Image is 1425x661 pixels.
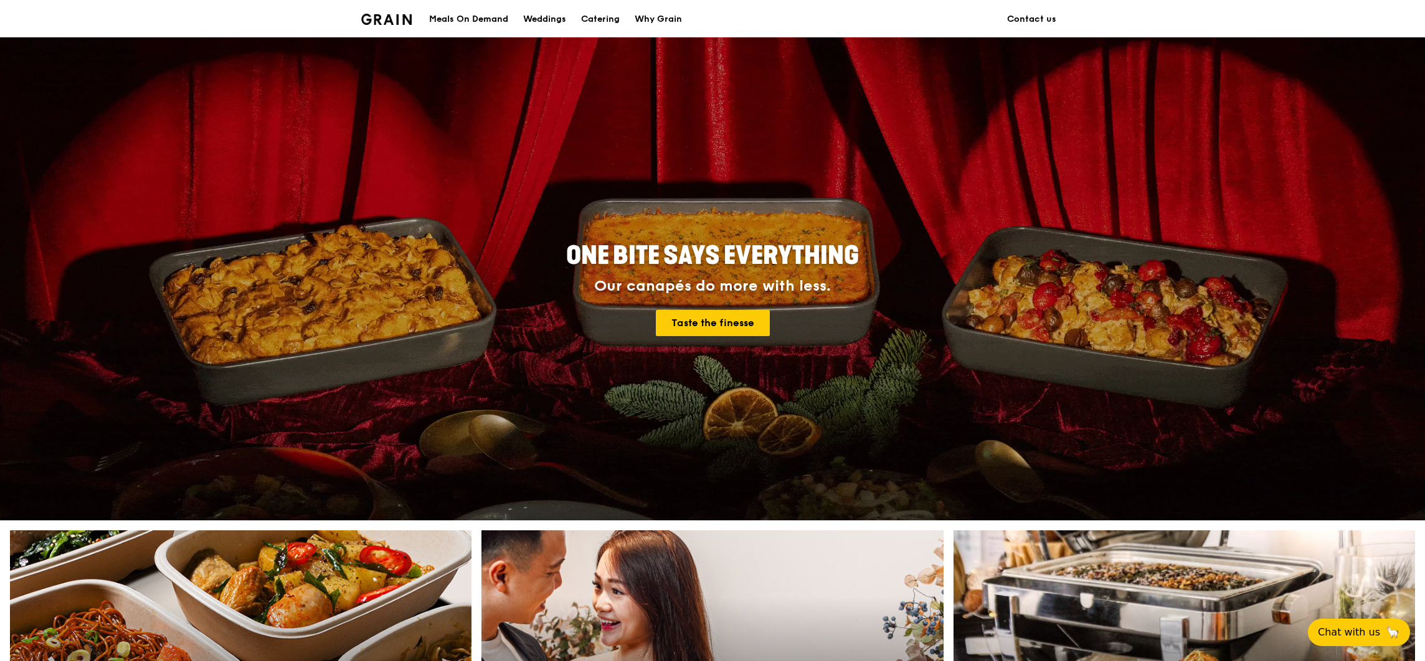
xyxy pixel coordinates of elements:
img: Grain [361,14,412,25]
button: Chat with us🦙 [1308,619,1410,646]
a: Taste the finesse [656,310,770,336]
div: Weddings [523,1,566,38]
div: Catering [581,1,620,38]
span: Chat with us [1318,625,1380,640]
a: Why Grain [627,1,689,38]
span: 🦙 [1385,625,1400,640]
a: Catering [574,1,627,38]
span: ONE BITE SAYS EVERYTHING [566,241,859,271]
a: Contact us [1000,1,1064,38]
div: Meals On Demand [429,1,508,38]
a: Weddings [516,1,574,38]
div: Why Grain [635,1,682,38]
div: Our canapés do more with less. [488,278,937,295]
